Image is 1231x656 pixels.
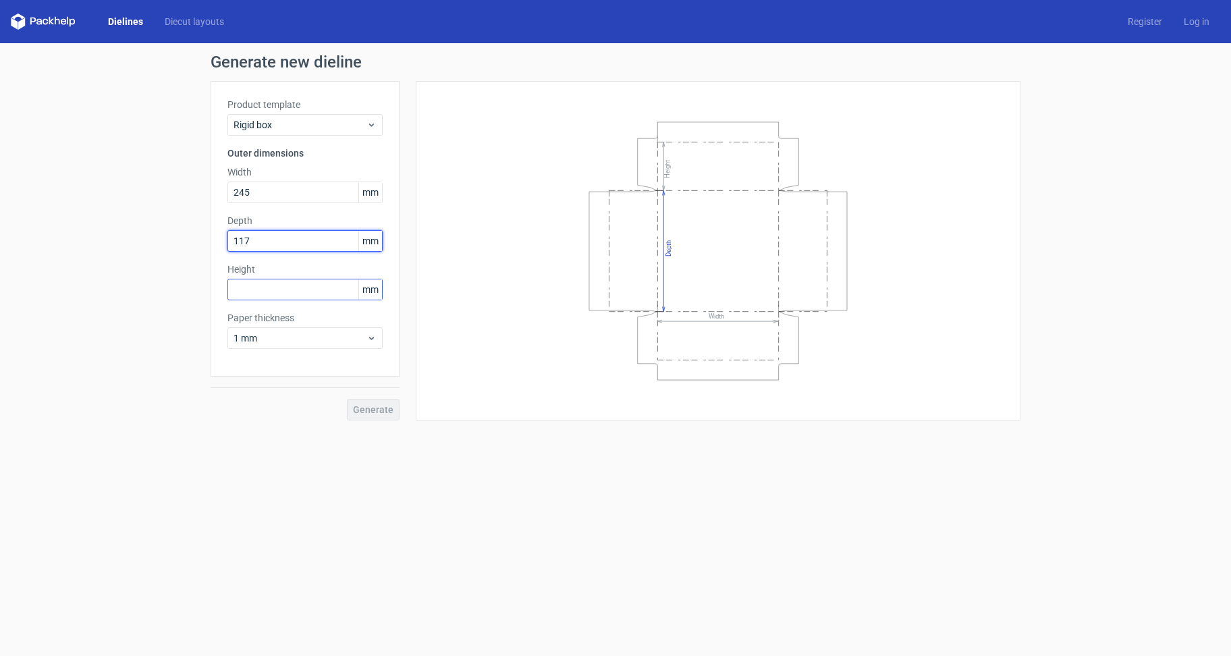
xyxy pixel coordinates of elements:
[227,263,383,276] label: Height
[358,231,382,251] span: mm
[227,165,383,179] label: Width
[227,214,383,227] label: Depth
[234,118,366,132] span: Rigid box
[663,159,671,177] text: Height
[227,311,383,325] label: Paper thickness
[154,15,235,28] a: Diecut layouts
[709,312,724,320] text: Width
[227,146,383,160] h3: Outer dimensions
[358,279,382,300] span: mm
[1173,15,1220,28] a: Log in
[665,240,672,256] text: Depth
[227,98,383,111] label: Product template
[234,331,366,345] span: 1 mm
[211,54,1020,70] h1: Generate new dieline
[1117,15,1173,28] a: Register
[358,182,382,202] span: mm
[97,15,154,28] a: Dielines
